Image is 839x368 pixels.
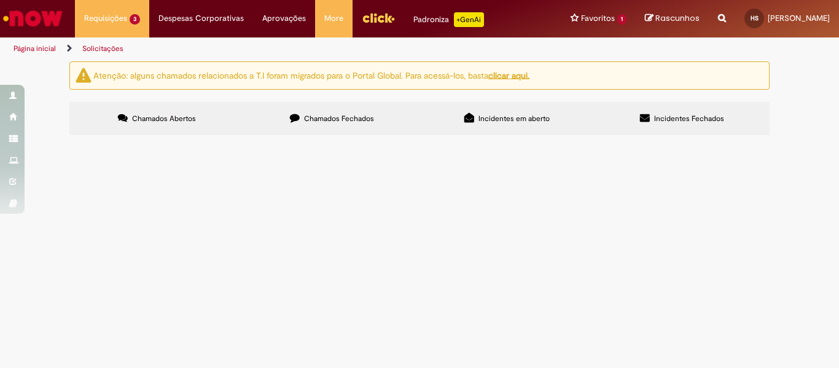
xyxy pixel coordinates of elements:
ng-bind-html: Atenção: alguns chamados relacionados a T.I foram migrados para o Portal Global. Para acessá-los,... [93,69,529,80]
img: ServiceNow [1,6,64,31]
span: Requisições [84,12,127,25]
span: 1 [617,14,626,25]
p: +GenAi [454,12,484,27]
span: Incidentes em aberto [478,114,550,123]
span: Rascunhos [655,12,700,24]
span: [PERSON_NAME] [768,13,830,23]
a: clicar aqui. [488,69,529,80]
span: Chamados Abertos [132,114,196,123]
div: Padroniza [413,12,484,27]
span: Despesas Corporativas [158,12,244,25]
a: Rascunhos [645,13,700,25]
span: Aprovações [262,12,306,25]
span: HS [751,14,759,22]
span: Incidentes Fechados [654,114,724,123]
a: Solicitações [82,44,123,53]
span: Favoritos [581,12,615,25]
span: 3 [130,14,140,25]
span: Chamados Fechados [304,114,374,123]
a: Página inicial [14,44,56,53]
ul: Trilhas de página [9,37,550,60]
span: More [324,12,343,25]
img: click_logo_yellow_360x200.png [362,9,395,27]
